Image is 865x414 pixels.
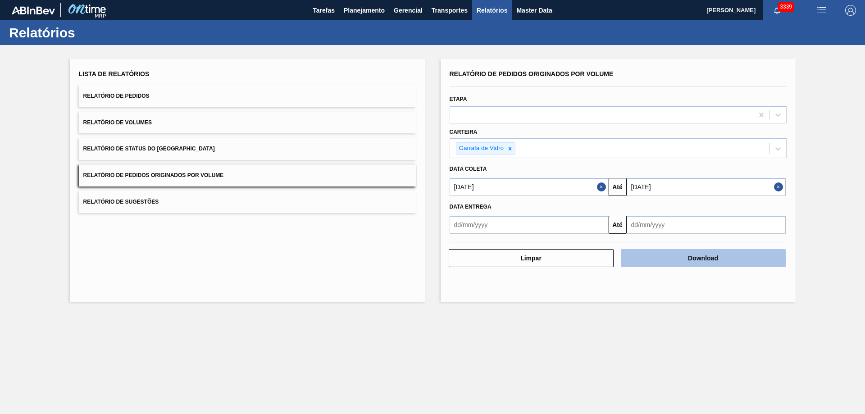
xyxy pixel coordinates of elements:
[313,5,335,16] span: Tarefas
[609,216,627,234] button: Até
[83,119,152,126] span: Relatório de Volumes
[774,178,786,196] button: Close
[450,216,609,234] input: dd/mm/yyyy
[778,2,794,12] span: 3339
[394,5,423,16] span: Gerencial
[597,178,609,196] button: Close
[79,85,416,107] button: Relatório de Pedidos
[627,216,786,234] input: dd/mm/yyyy
[449,249,614,267] button: Limpar
[456,143,505,154] div: Garrafa de Vidro
[450,96,467,102] label: Etapa
[79,70,150,77] span: Lista de Relatórios
[79,164,416,187] button: Relatório de Pedidos Originados por Volume
[816,5,827,16] img: userActions
[432,5,468,16] span: Transportes
[450,178,609,196] input: dd/mm/yyyy
[9,27,169,38] h1: Relatórios
[12,6,55,14] img: TNhmsLtSVTkK8tSr43FrP2fwEKptu5GPRR3wAAAABJRU5ErkJggg==
[450,204,492,210] span: Data entrega
[450,70,614,77] span: Relatório de Pedidos Originados por Volume
[79,138,416,160] button: Relatório de Status do [GEOGRAPHIC_DATA]
[627,178,786,196] input: dd/mm/yyyy
[344,5,385,16] span: Planejamento
[79,112,416,134] button: Relatório de Volumes
[83,172,224,178] span: Relatório de Pedidos Originados por Volume
[763,4,792,17] button: Notificações
[621,249,786,267] button: Download
[450,166,487,172] span: Data coleta
[83,146,215,152] span: Relatório de Status do [GEOGRAPHIC_DATA]
[845,5,856,16] img: Logout
[609,178,627,196] button: Até
[79,191,416,213] button: Relatório de Sugestões
[450,129,478,135] label: Carteira
[83,93,150,99] span: Relatório de Pedidos
[477,5,507,16] span: Relatórios
[83,199,159,205] span: Relatório de Sugestões
[516,5,552,16] span: Master Data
